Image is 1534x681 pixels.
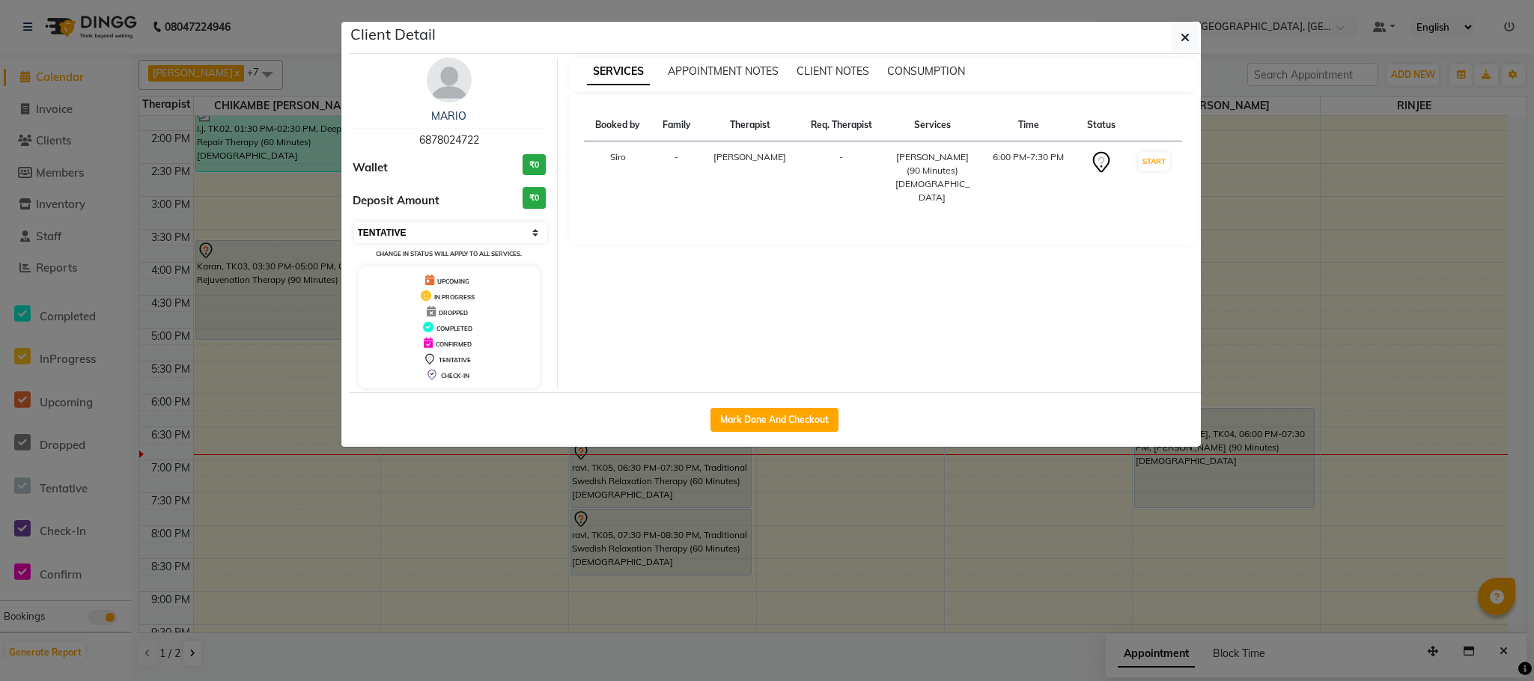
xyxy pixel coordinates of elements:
th: Req. Therapist [799,109,884,141]
td: Siro [584,141,651,214]
button: Mark Done And Checkout [710,408,838,432]
h3: ₹0 [523,154,546,176]
span: IN PROGRESS [434,293,475,301]
small: Change in status will apply to all services. [376,250,522,257]
span: APPOINTMENT NOTES [668,64,779,78]
span: CONFIRMED [436,340,472,348]
th: Status [1077,109,1127,141]
span: Wallet [353,159,388,177]
span: Deposit Amount [353,192,439,210]
th: Family [651,109,701,141]
td: - [799,141,884,214]
button: START [1139,152,1169,171]
span: CLIENT NOTES [797,64,869,78]
span: SERVICES [587,58,650,85]
span: [PERSON_NAME] [713,151,786,162]
span: COMPLETED [436,325,472,332]
a: MARIO [431,109,466,123]
span: DROPPED [439,309,468,317]
span: TENTATIVE [439,356,471,364]
th: Therapist [701,109,799,141]
th: Services [884,109,981,141]
span: CHECK-IN [441,372,469,379]
img: avatar [427,58,472,103]
h3: ₹0 [523,187,546,209]
div: [PERSON_NAME] (90 Minutes)[DEMOGRAPHIC_DATA] [893,150,972,204]
span: 6878024722 [419,133,479,147]
td: - [651,141,701,214]
span: UPCOMING [437,278,469,285]
td: 6:00 PM-7:30 PM [981,141,1077,214]
th: Booked by [584,109,651,141]
span: CONSUMPTION [887,64,965,78]
th: Time [981,109,1077,141]
h5: Client Detail [350,23,436,46]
